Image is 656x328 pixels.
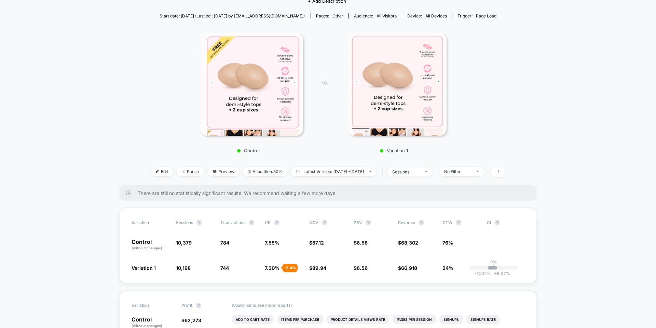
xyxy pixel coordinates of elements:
[475,271,491,276] span: -12.31 %
[243,167,288,176] span: Allocation: 50%
[466,315,500,324] li: Signups Rate
[398,240,418,246] span: $
[132,324,162,328] span: (without changes)
[220,240,229,246] span: 784
[265,240,279,246] span: 7.55 %
[401,240,418,246] span: 68,302
[291,167,377,176] span: Latest Version: [DATE] - [DATE]
[232,303,525,308] p: Would like to see more reports?
[392,169,420,174] div: sessions
[265,265,279,271] span: 7.30 %
[176,220,193,225] span: Sessions
[354,240,368,246] span: $
[366,220,371,225] button: ?
[283,264,298,272] div: - 3.4 %
[487,241,524,251] span: ---
[312,265,326,271] span: 89.94
[201,33,303,136] img: Control main
[401,265,417,271] span: 66,918
[402,13,452,18] span: Device:
[439,315,463,324] li: Signups
[456,220,461,225] button: ?
[309,220,318,225] span: AOV
[442,220,480,225] span: OTW
[249,220,254,225] button: ?
[156,170,159,173] img: edit
[309,265,326,271] span: $
[398,265,417,271] span: $
[176,240,192,246] span: 10,379
[207,167,240,176] span: Preview
[354,13,397,18] div: Audience:
[132,220,169,225] span: Variation
[477,171,479,172] img: end
[182,170,185,173] img: end
[476,13,496,18] span: Page Load
[369,171,371,172] img: end
[296,170,300,173] img: calendar
[457,13,496,18] div: Trigger:
[189,148,308,153] p: Control
[177,167,204,176] span: Pause
[196,303,201,308] button: ?
[132,246,162,250] span: (without changes)
[334,148,454,153] p: Variation 1
[220,220,245,225] span: Transactions
[265,220,271,225] span: CR
[160,13,305,18] span: Start date: [DATE] (Last edit [DATE] by [EMAIL_ADDRESS][DOMAIN_NAME])
[138,190,523,196] span: There are still no statistically significant results. We recommend waiting a few more days
[357,265,368,271] span: 6.56
[494,271,497,276] span: +
[442,265,453,271] span: 24%
[132,239,169,251] p: Control
[425,171,427,172] img: end
[277,315,323,324] li: Items Per Purchase
[312,240,324,246] span: 87.12
[357,240,368,246] span: 6.58
[248,170,251,173] img: rebalance
[442,240,453,246] span: 76%
[196,220,202,225] button: ?
[444,169,471,174] div: No Filter
[398,220,415,225] span: Revenue
[419,220,424,225] button: ?
[151,167,173,176] span: Edit
[487,220,524,225] span: CI
[316,13,343,18] div: Pages:
[393,315,436,324] li: Pages Per Session
[332,13,343,18] span: other
[176,265,191,271] span: 10,198
[309,240,324,246] span: $
[184,317,201,323] span: 62,273
[425,13,447,18] span: all devices
[132,303,169,308] span: Variation
[232,315,274,324] li: Add To Cart Rate
[327,315,389,324] li: Product Details Views Rate
[132,265,156,271] span: Variation 1
[322,80,327,86] span: VS
[493,264,494,270] p: |
[491,271,510,276] span: 6.37 %
[181,303,192,308] span: Profit
[354,220,362,225] span: PSV
[377,13,397,18] span: All Visitors
[220,265,229,271] span: 744
[181,317,201,323] span: $
[274,220,279,225] button: ?
[494,220,500,225] button: ?
[354,265,368,271] span: $
[348,33,447,136] img: Variation 1 main
[490,259,497,264] p: 0%
[380,167,387,177] span: |
[322,220,327,225] button: ?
